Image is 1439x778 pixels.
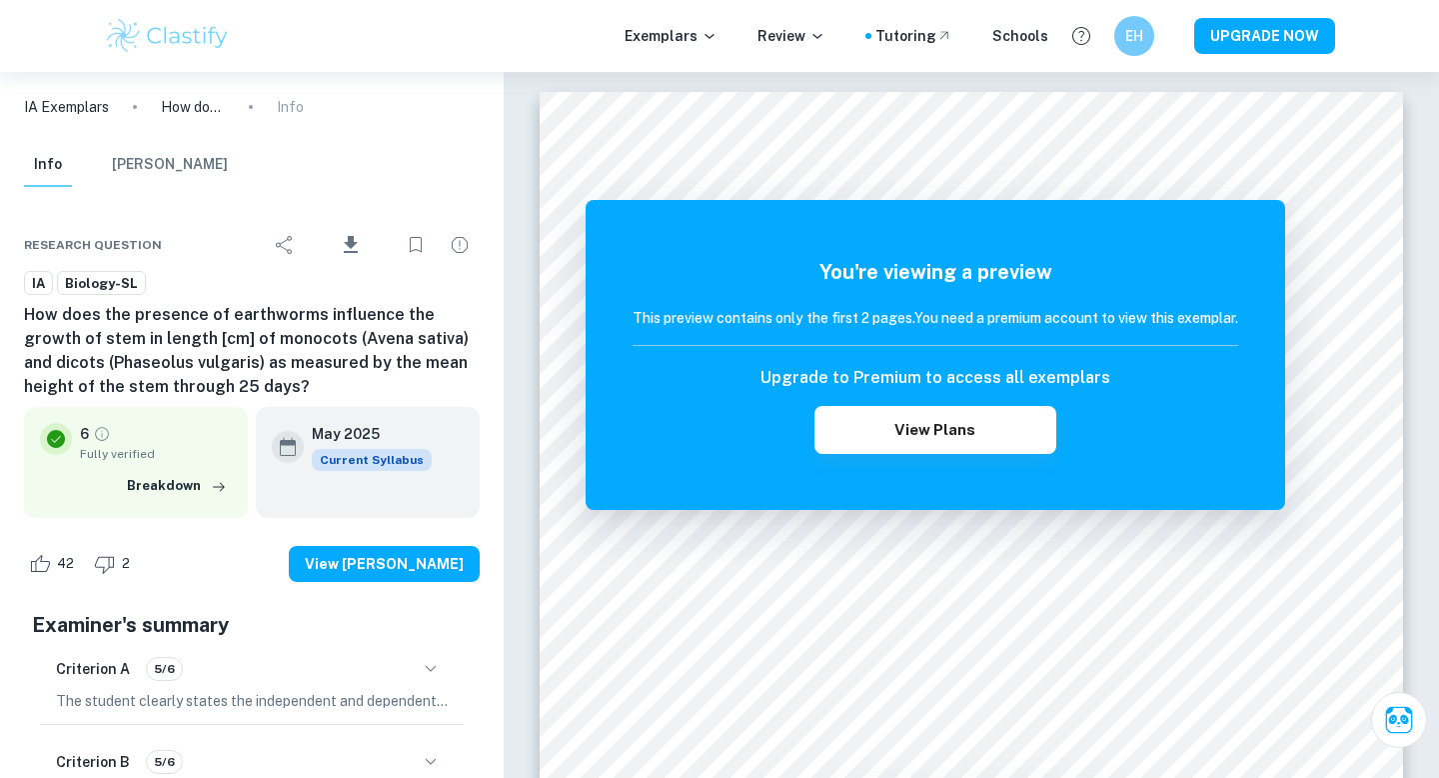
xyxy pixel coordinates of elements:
[112,143,228,187] button: [PERSON_NAME]
[24,548,85,580] div: Like
[161,96,225,118] p: How does the presence of earthworms influence the growth of stem in length [cm] of monocots (Aven...
[625,25,718,47] p: Exemplars
[56,658,130,680] h6: Criterion A
[312,449,432,471] span: Current Syllabus
[760,366,1110,390] h6: Upgrade to Premium to access all exemplars
[814,406,1056,454] button: View Plans
[58,274,145,294] span: Biology-SL
[633,307,1238,329] h6: This preview contains only the first 2 pages. You need a premium account to view this exemplar.
[57,271,146,296] a: Biology-SL
[147,660,182,678] span: 5/6
[277,96,304,118] p: Info
[80,423,89,445] p: 6
[46,554,85,574] span: 42
[89,548,141,580] div: Dislike
[312,423,416,445] h6: May 2025
[992,25,1048,47] a: Schools
[56,690,448,712] p: The student clearly states the independent and dependent variables in the research question, with...
[56,751,130,773] h6: Criterion B
[32,610,472,640] h5: Examiner's summary
[1371,692,1427,748] button: Ask Clai
[24,236,162,254] span: Research question
[1064,19,1098,53] button: Help and Feedback
[312,449,432,471] div: This exemplar is based on the current syllabus. Feel free to refer to it for inspiration/ideas wh...
[111,554,141,574] span: 2
[24,303,480,399] h6: How does the presence of earthworms influence the growth of stem in length [cm] of monocots (Aven...
[440,225,480,265] div: Report issue
[396,225,436,265] div: Bookmark
[1123,25,1146,47] h6: EH
[93,425,111,443] a: Grade fully verified
[875,25,952,47] a: Tutoring
[104,16,231,56] img: Clastify logo
[25,274,52,294] span: IA
[147,753,182,771] span: 5/6
[289,546,480,582] button: View [PERSON_NAME]
[80,445,232,463] span: Fully verified
[309,219,392,271] div: Download
[24,96,109,118] a: IA Exemplars
[122,471,232,501] button: Breakdown
[1194,18,1335,54] button: UPGRADE NOW
[265,225,305,265] div: Share
[633,257,1238,287] h5: You're viewing a preview
[24,143,72,187] button: Info
[1114,16,1154,56] button: EH
[757,25,825,47] p: Review
[24,271,53,296] a: IA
